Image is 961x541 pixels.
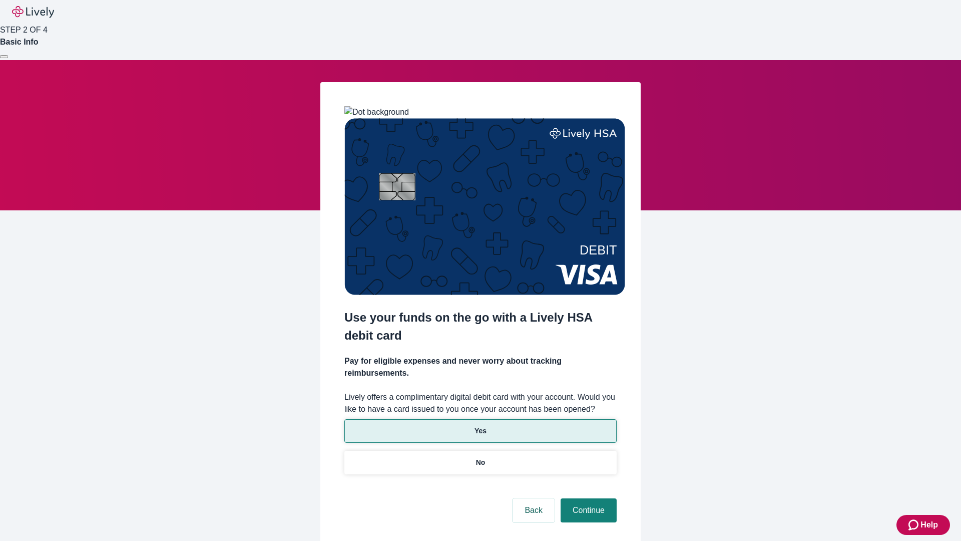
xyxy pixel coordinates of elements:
[344,106,409,118] img: Dot background
[344,391,617,415] label: Lively offers a complimentary digital debit card with your account. Would you like to have a card...
[896,515,950,535] button: Zendesk support iconHelp
[344,309,617,345] h2: Use your funds on the go with a Lively HSA debit card
[920,519,938,531] span: Help
[908,519,920,531] svg: Zendesk support icon
[474,426,487,436] p: Yes
[344,355,617,379] h4: Pay for eligible expenses and never worry about tracking reimbursements.
[344,118,625,295] img: Debit card
[513,498,555,522] button: Back
[12,6,54,18] img: Lively
[561,498,617,522] button: Continue
[344,451,617,474] button: No
[476,457,486,468] p: No
[344,419,617,443] button: Yes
